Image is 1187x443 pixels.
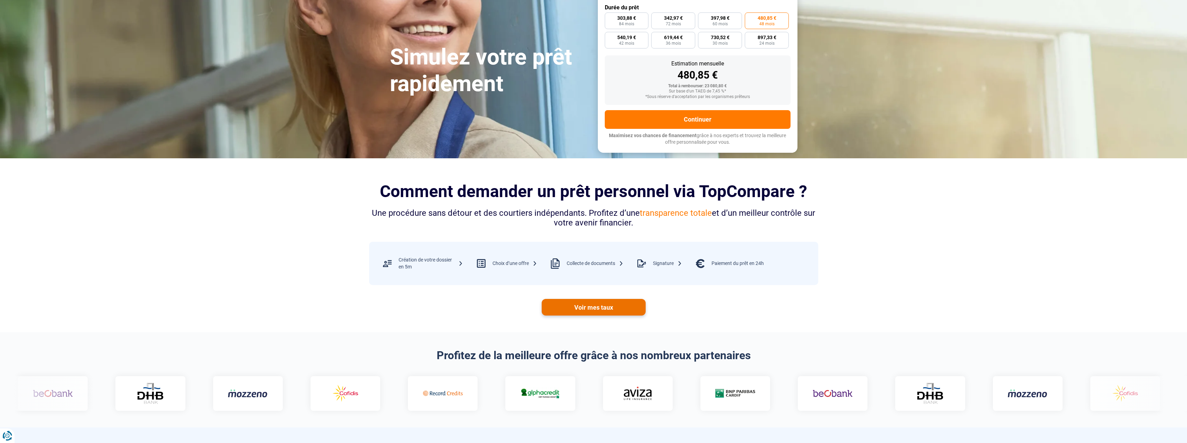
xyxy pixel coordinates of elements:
div: Choix d’une offre [492,260,537,267]
span: 397,98 € [711,16,730,20]
button: Continuer [605,110,791,129]
img: Aviza [623,387,651,400]
img: Mozzeno [227,389,267,398]
span: 72 mois [666,22,681,26]
div: Signature [653,260,682,267]
img: Alphacredit [520,387,560,399]
img: Cardif [715,389,754,398]
a: Voir mes taux [542,299,646,316]
span: 540,19 € [617,35,636,40]
img: Record credits [422,383,462,404]
span: 24 mois [759,41,775,45]
span: 730,52 € [711,35,730,40]
div: Création de votre dossier en 5m [399,257,463,270]
img: DHB Bank [916,383,943,404]
span: 897,33 € [758,35,776,40]
span: 619,44 € [664,35,683,40]
div: Collecte de documents [567,260,623,267]
label: Durée du prêt [605,4,791,11]
div: Estimation mensuelle [610,61,785,67]
span: 48 mois [759,22,775,26]
img: DHB Bank [136,383,164,404]
span: 30 mois [713,41,728,45]
img: Mozzeno [1007,389,1047,398]
span: 42 mois [619,41,634,45]
span: 303,88 € [617,16,636,20]
h2: Comment demander un prêt personnel via TopCompare ? [369,182,818,201]
span: 84 mois [619,22,634,26]
p: grâce à nos experts et trouvez la meilleure offre personnalisée pour vous. [605,132,791,146]
span: 60 mois [713,22,728,26]
div: Sur base d'un TAEG de 7,45 %* [610,89,785,94]
div: Total à rembourser: 23 080,80 € [610,84,785,89]
h2: Profitez de la meilleure offre grâce à nos nombreux partenaires [369,349,818,362]
span: Maximisez vos chances de financement [609,133,697,138]
span: 342,97 € [664,16,683,20]
img: Beobank [812,383,852,404]
div: 480,85 € [610,70,785,80]
span: 480,85 € [758,16,776,20]
span: 36 mois [666,41,681,45]
img: Cofidis [325,383,365,404]
div: Une procédure sans détour et des courtiers indépendants. Profitez d’une et d’un meilleur contrôle... [369,208,818,228]
span: transparence totale [640,208,712,218]
h1: Simulez votre prêt rapidement [390,44,590,97]
div: Paiement du prêt en 24h [712,260,764,267]
div: *Sous réserve d'acceptation par les organismes prêteurs [610,95,785,99]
